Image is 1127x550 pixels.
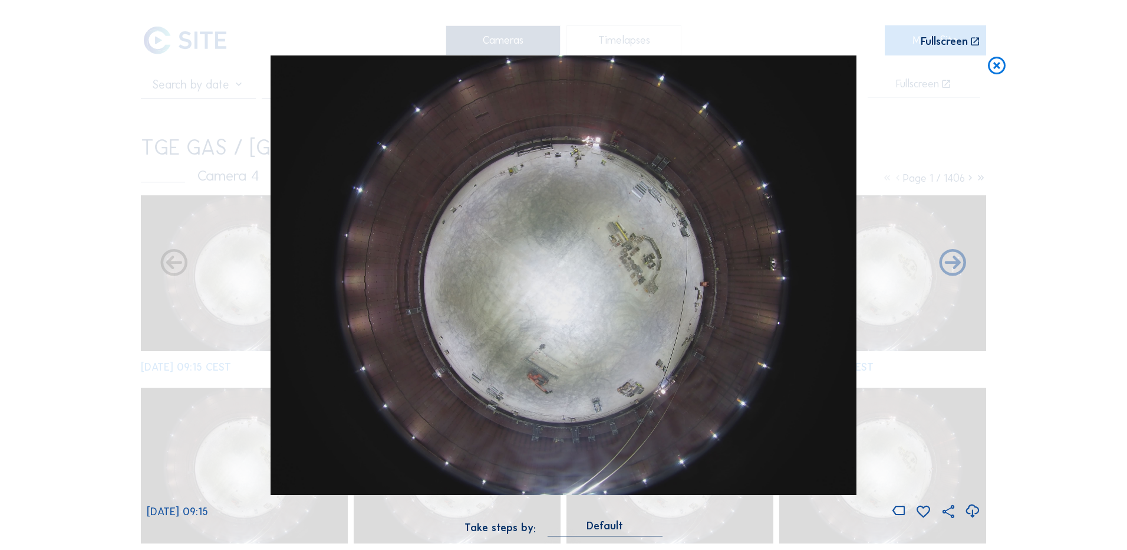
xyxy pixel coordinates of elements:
i: Back [937,248,969,280]
div: Default [548,520,663,536]
div: Fullscreen [921,36,968,47]
div: Take steps by: [464,522,536,533]
span: [DATE] 09:15 [147,505,208,518]
div: Default [586,520,623,531]
img: Image [271,55,856,496]
i: Forward [158,248,190,280]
